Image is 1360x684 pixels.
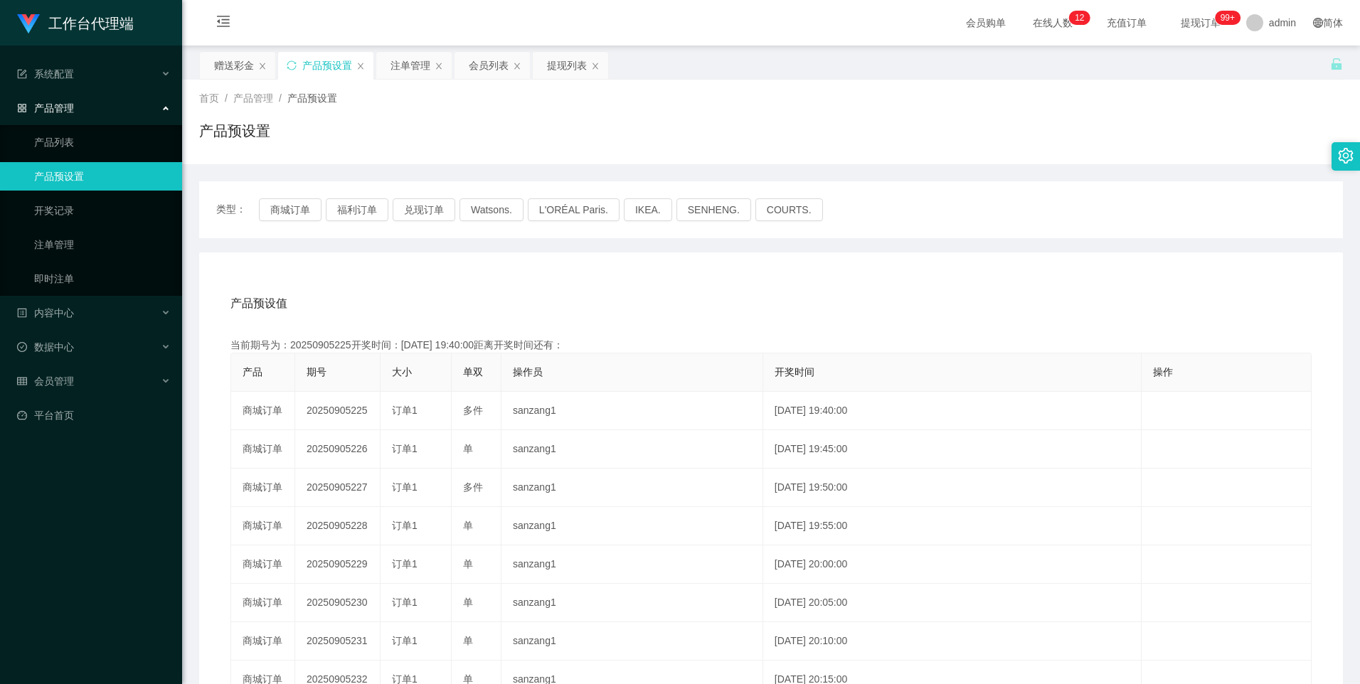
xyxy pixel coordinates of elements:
td: [DATE] 19:55:00 [763,507,1142,545]
h1: 产品预设置 [199,120,270,141]
i: 图标: unlock [1330,58,1343,70]
td: [DATE] 19:50:00 [763,469,1142,507]
td: sanzang1 [501,430,763,469]
td: 20250905228 [295,507,381,545]
span: 订单1 [392,443,418,454]
td: 商城订单 [231,430,295,469]
i: 图标: sync [287,60,297,70]
td: sanzang1 [501,545,763,584]
td: [DATE] 20:05:00 [763,584,1142,622]
span: 多件 [463,405,483,416]
span: 提现订单 [1174,18,1228,28]
span: 充值订单 [1100,18,1154,28]
td: [DATE] 20:00:00 [763,545,1142,584]
sup: 1088 [1215,11,1241,25]
span: 产品管理 [17,102,74,114]
i: 图标: profile [17,308,27,318]
button: SENHENG. [676,198,751,221]
div: 注单管理 [391,52,430,79]
span: 订单1 [392,405,418,416]
td: sanzang1 [501,469,763,507]
td: sanzang1 [501,507,763,545]
td: [DATE] 19:40:00 [763,392,1142,430]
button: Watsons. [459,198,524,221]
span: 类型： [216,198,259,221]
span: 单双 [463,366,483,378]
span: 产品 [243,366,262,378]
i: 图标: appstore-o [17,103,27,113]
span: 开奖时间 [775,366,814,378]
td: [DATE] 20:10:00 [763,622,1142,661]
i: 图标: check-circle-o [17,342,27,352]
p: 2 [1080,11,1085,25]
div: 产品预设置 [302,52,352,79]
i: 图标: global [1313,18,1323,28]
td: 20250905229 [295,545,381,584]
button: 商城订单 [259,198,322,221]
span: 单 [463,558,473,570]
button: IKEA. [624,198,672,221]
h1: 工作台代理端 [48,1,134,46]
td: 商城订单 [231,507,295,545]
td: 商城订单 [231,469,295,507]
img: logo.9652507e.png [17,14,40,34]
td: 商城订单 [231,622,295,661]
a: 工作台代理端 [17,17,134,28]
span: / [279,92,282,104]
span: 期号 [307,366,326,378]
span: 单 [463,597,473,608]
td: 商城订单 [231,545,295,584]
span: 单 [463,520,473,531]
i: 图标: close [513,62,521,70]
td: sanzang1 [501,622,763,661]
span: 单 [463,635,473,646]
a: 产品预设置 [34,162,171,191]
span: 会员管理 [17,375,74,387]
span: 操作 [1153,366,1173,378]
td: [DATE] 19:45:00 [763,430,1142,469]
span: 产品预设值 [230,295,287,312]
i: 图标: form [17,69,27,79]
p: 1 [1075,11,1080,25]
span: 产品预设置 [287,92,337,104]
td: 20250905226 [295,430,381,469]
a: 图标: dashboard平台首页 [17,401,171,429]
span: 订单1 [392,558,418,570]
div: 赠送彩金 [214,52,254,79]
sup: 12 [1069,11,1090,25]
span: 订单1 [392,597,418,608]
span: 内容中心 [17,307,74,319]
span: 订单1 [392,481,418,493]
span: 订单1 [392,635,418,646]
td: 20250905230 [295,584,381,622]
span: 在线人数 [1026,18,1080,28]
td: 20250905227 [295,469,381,507]
i: 图标: close [435,62,443,70]
span: 订单1 [392,520,418,531]
td: 20250905225 [295,392,381,430]
button: 兑现订单 [393,198,455,221]
i: 图标: close [356,62,365,70]
button: 福利订单 [326,198,388,221]
td: 20250905231 [295,622,381,661]
span: 多件 [463,481,483,493]
td: 商城订单 [231,392,295,430]
span: 首页 [199,92,219,104]
i: 图标: menu-fold [199,1,248,46]
div: 会员列表 [469,52,509,79]
div: 提现列表 [547,52,587,79]
a: 即时注单 [34,264,171,293]
td: sanzang1 [501,584,763,622]
a: 注单管理 [34,230,171,259]
td: sanzang1 [501,392,763,430]
span: 操作员 [513,366,543,378]
span: 数据中心 [17,341,74,353]
a: 产品列表 [34,128,171,156]
span: 大小 [392,366,412,378]
a: 开奖记录 [34,196,171,225]
i: 图标: table [17,376,27,386]
span: 产品管理 [233,92,273,104]
i: 图标: close [591,62,600,70]
span: / [225,92,228,104]
span: 单 [463,443,473,454]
